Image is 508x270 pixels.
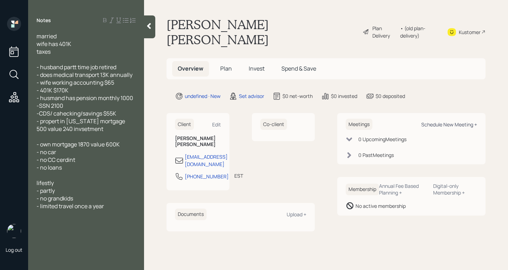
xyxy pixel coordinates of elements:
[400,25,438,39] div: • (old plan-delivery)
[6,246,22,253] div: Log out
[37,94,133,102] span: - husmand has pension monthly 1000
[185,92,221,100] div: undefined · New
[37,156,75,164] span: - no CC cerdint
[379,183,428,196] div: Annual Fee Based Planning +
[346,184,379,195] h6: Membership
[459,28,481,36] div: Kustomer
[37,63,116,71] span: - husband partt time job retired
[358,136,406,143] div: 0 Upcoming Meeting s
[37,71,132,79] span: - does medical transport 13K annually
[37,187,55,195] span: - partly
[358,151,394,159] div: 0 Past Meeting s
[37,117,126,133] span: - propert in [US_STATE] mortgage 500 value 240 invsetment
[282,92,313,100] div: $0 net-worth
[372,25,397,39] div: Plan Delivery
[37,48,51,55] span: taxes
[178,65,203,72] span: Overview
[37,164,62,171] span: - no loans
[37,32,57,40] span: married
[185,173,229,180] div: [PHONE_NUMBER]
[175,119,194,130] h6: Client
[212,121,221,128] div: Edit
[37,202,104,210] span: - limited travel once a year
[37,110,116,117] span: -CDS/ cahecking/savings $55K
[37,86,69,94] span: - 401K $170K
[37,148,56,156] span: - no car
[376,92,405,100] div: $0 deposited
[37,179,54,187] span: lifestly
[234,172,243,179] div: EST
[421,121,477,128] div: Schedule New Meeting +
[37,17,51,24] label: Notes
[37,79,114,86] span: - wife working accounting $65
[37,102,63,110] span: -SSN 2100
[37,140,120,148] span: - own mortgage 1870 value 600K
[175,136,221,147] h6: [PERSON_NAME] [PERSON_NAME]
[37,195,73,202] span: - no grandkids
[175,209,207,220] h6: Documents
[260,119,287,130] h6: Co-client
[287,211,306,218] div: Upload +
[249,65,265,72] span: Invest
[346,119,372,130] h6: Meetings
[185,153,228,168] div: [EMAIL_ADDRESS][DOMAIN_NAME]
[220,65,232,72] span: Plan
[331,92,357,100] div: $0 invested
[356,202,406,210] div: No active membership
[167,17,357,47] h1: [PERSON_NAME] [PERSON_NAME]
[7,224,21,238] img: retirable_logo.png
[239,92,264,100] div: Set advisor
[37,40,71,48] span: wife has 401K
[281,65,316,72] span: Spend & Save
[433,183,477,196] div: Digital-only Membership +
